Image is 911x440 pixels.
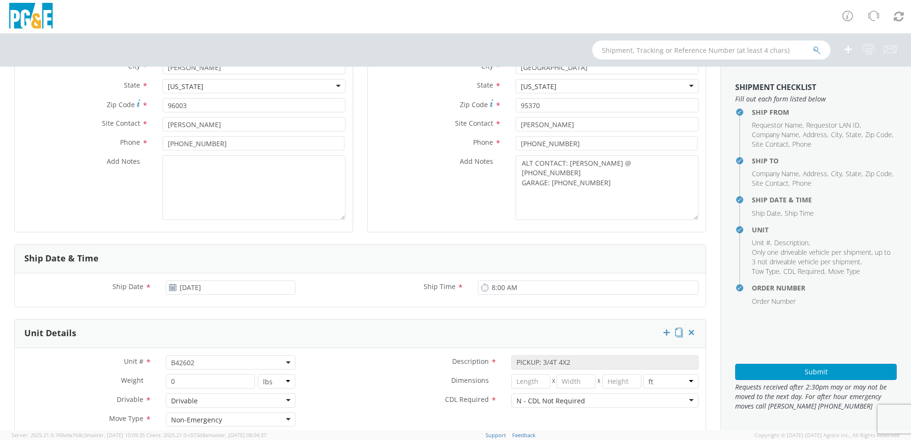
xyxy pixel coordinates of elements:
li: , [831,130,843,140]
input: Height [602,374,641,389]
li: , [806,120,861,130]
button: Submit [735,364,897,380]
input: Length [511,374,550,389]
span: Zip Code [865,130,892,139]
span: Ship Date [112,282,143,291]
input: Width [557,374,596,389]
strong: Shipment Checklist [735,82,816,92]
span: Description [452,357,489,366]
span: B42602 [171,358,290,367]
span: Tow Type [752,267,779,276]
div: Non-Emergency [171,415,222,425]
a: Support [486,431,506,439]
span: master, [DATE] 08:04:37 [208,431,266,439]
span: Dimensions [451,376,489,385]
li: , [752,130,800,140]
span: State [124,80,140,90]
span: Site Contact [752,179,789,188]
span: Phone [792,179,811,188]
span: Add Notes [460,157,493,166]
li: , [752,209,782,218]
a: Feedback [512,431,536,439]
h4: Unit [752,226,897,233]
span: State [477,80,493,90]
span: Phone [473,138,493,147]
li: , [752,248,894,267]
span: Site Contact [102,119,140,128]
span: B42602 [166,355,295,370]
span: Add Notes [107,157,140,166]
span: Unit # [752,238,770,247]
span: X [596,374,602,389]
li: , [752,169,800,179]
span: Drivable [117,395,143,404]
span: Site Contact [752,140,789,149]
h4: Ship Date & Time [752,196,897,203]
span: Zip Code [460,100,488,109]
li: , [752,120,804,130]
span: Server: 2025.21.0-769a9a7b8c3 [11,431,145,439]
span: Move Type [828,267,860,276]
span: CDL Required [445,395,489,404]
span: Requestor LAN ID [806,120,860,130]
img: pge-logo-06675f144f4cfa6a6814.png [7,3,55,31]
div: N - CDL Not Required [516,396,585,406]
span: State [846,169,861,178]
span: CDL Required [783,267,824,276]
li: , [846,169,863,179]
li: , [752,267,781,276]
li: , [865,169,893,179]
span: Order Number [752,297,796,306]
li: , [752,238,772,248]
span: State [846,130,861,139]
span: Company Name [752,130,799,139]
li: , [752,179,790,188]
span: Requestor Name [752,120,802,130]
li: , [803,130,829,140]
div: Drivable [171,396,198,406]
span: Description [774,238,809,247]
h3: Unit Details [24,329,76,338]
h3: Ship Date & Time [24,254,99,263]
span: Address [803,169,827,178]
li: , [846,130,863,140]
span: Address [803,130,827,139]
li: , [752,140,790,149]
span: Ship Date [752,209,781,218]
span: Client: 2025.21.0-c073d8a [146,431,266,439]
h4: Ship To [752,157,897,164]
li: , [865,130,893,140]
li: , [774,238,810,248]
span: Site Contact [455,119,493,128]
h4: Order Number [752,284,897,291]
span: Company Name [752,169,799,178]
span: Fill out each form listed below [735,94,897,104]
input: Shipment, Tracking or Reference Number (at least 4 chars) [592,40,830,60]
div: [US_STATE] [521,82,557,91]
span: Only one driveable vehicle per shipment, up to 3 not driveable vehicle per shipment [752,248,891,266]
span: Requests received after 2:30pm may or may not be moved to the next day. For after hour emergency ... [735,382,897,411]
li: , [783,267,826,276]
span: Phone [792,140,811,149]
li: , [831,169,843,179]
span: Copyright © [DATE]-[DATE] Agistix Inc., All Rights Reserved [755,431,900,439]
span: master, [DATE] 10:09:35 [87,431,145,439]
span: City [831,169,842,178]
span: City [831,130,842,139]
span: Phone [120,138,140,147]
div: [US_STATE] [168,82,203,91]
span: Move Type [109,414,143,423]
span: Zip Code [865,169,892,178]
span: Weight [121,376,143,385]
span: Ship Time [785,209,814,218]
li: , [803,169,829,179]
span: X [550,374,557,389]
span: Unit # [124,357,143,366]
h4: Ship From [752,109,897,116]
span: Zip Code [107,100,135,109]
span: Ship Time [424,282,455,291]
